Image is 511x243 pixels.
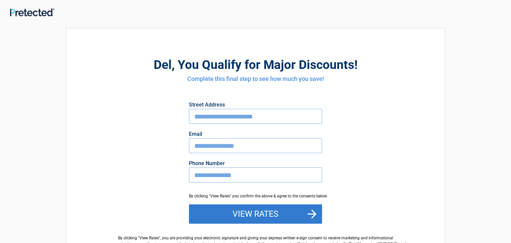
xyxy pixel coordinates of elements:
[154,58,172,72] span: Del
[139,236,159,240] span: View Rates
[189,193,322,199] div: By clicking "View Rates" you confirm the above & agree to the consents below
[10,8,54,16] img: Main Logo
[103,57,408,73] h2: , You Qualify for Major Discounts!
[189,161,322,166] label: Phone Number
[189,131,322,137] label: Email
[189,102,322,108] label: Street Address
[103,75,408,83] h4: Complete this final step to see how much you save!
[189,204,322,224] button: View Rates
